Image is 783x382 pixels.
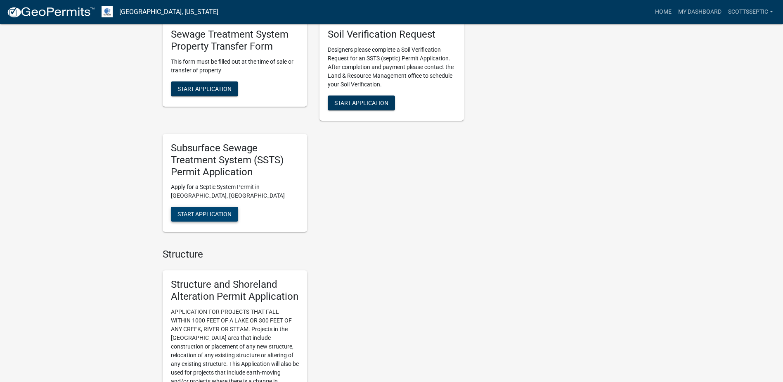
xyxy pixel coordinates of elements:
[652,4,675,20] a: Home
[171,57,299,75] p: This form must be filled out at the time of sale or transfer of property
[725,4,776,20] a: scottsseptic
[171,81,238,96] button: Start Application
[177,85,232,92] span: Start Application
[177,211,232,217] span: Start Application
[328,29,456,41] h5: Soil Verification Request
[171,183,299,200] p: Apply for a Septic System Permit in [GEOGRAPHIC_DATA], [GEOGRAPHIC_DATA]
[171,279,299,303] h5: Structure and Shoreland Alteration Permit Application
[171,142,299,178] h5: Subsurface Sewage Treatment System (SSTS) Permit Application
[328,95,395,110] button: Start Application
[171,29,299,53] h5: Sewage Treatment System Property Transfer Form
[119,5,218,19] a: [GEOGRAPHIC_DATA], [US_STATE]
[675,4,725,20] a: My Dashboard
[163,248,464,260] h4: Structure
[334,100,388,106] span: Start Application
[102,6,113,17] img: Otter Tail County, Minnesota
[171,207,238,222] button: Start Application
[328,45,456,89] p: Designers please complete a Soil Verification Request for an SSTS (septic) Permit Application. Af...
